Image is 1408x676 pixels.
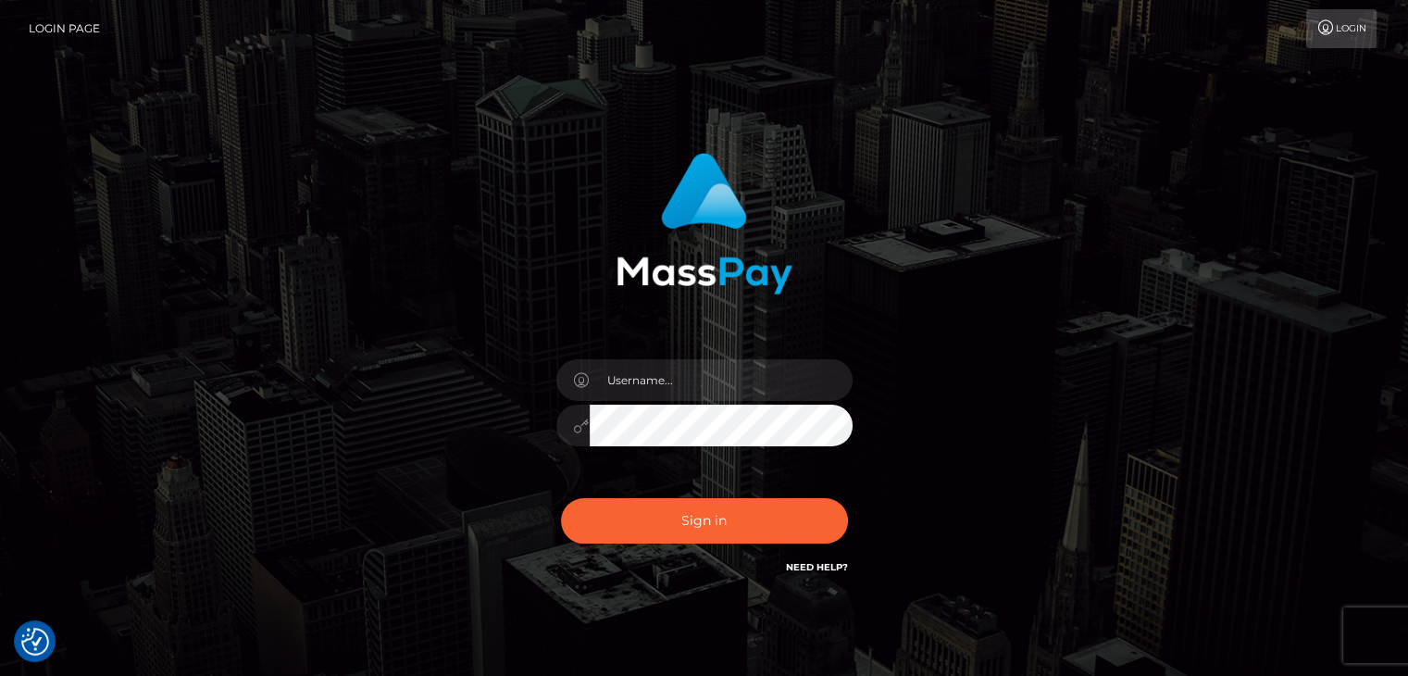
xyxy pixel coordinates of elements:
a: Login [1306,9,1377,48]
button: Consent Preferences [21,628,49,656]
img: Revisit consent button [21,628,49,656]
a: Login Page [29,9,100,48]
img: MassPay Login [617,153,792,294]
a: Need Help? [786,561,848,573]
input: Username... [590,359,853,401]
button: Sign in [561,498,848,544]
